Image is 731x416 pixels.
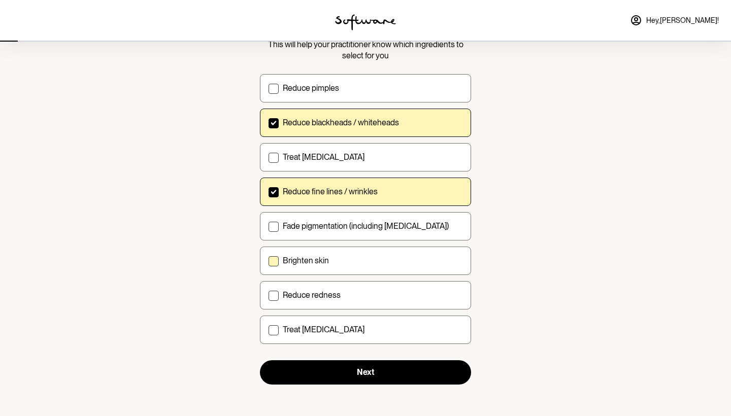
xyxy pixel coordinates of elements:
p: Fade pigmentation (including [MEDICAL_DATA]) [283,221,449,231]
p: Reduce redness [283,290,341,300]
button: Next [260,360,471,385]
p: Reduce pimples [283,83,339,93]
span: Hey, [PERSON_NAME] ! [646,16,719,25]
span: Next [357,367,374,377]
p: Reduce fine lines / wrinkles [283,187,378,196]
img: software logo [335,14,396,30]
p: Treat [MEDICAL_DATA] [283,152,364,162]
p: Reduce blackheads / whiteheads [283,118,399,127]
p: Treat [MEDICAL_DATA] [283,325,364,334]
p: Brighten skin [283,256,329,265]
a: Hey,[PERSON_NAME]! [624,8,725,32]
